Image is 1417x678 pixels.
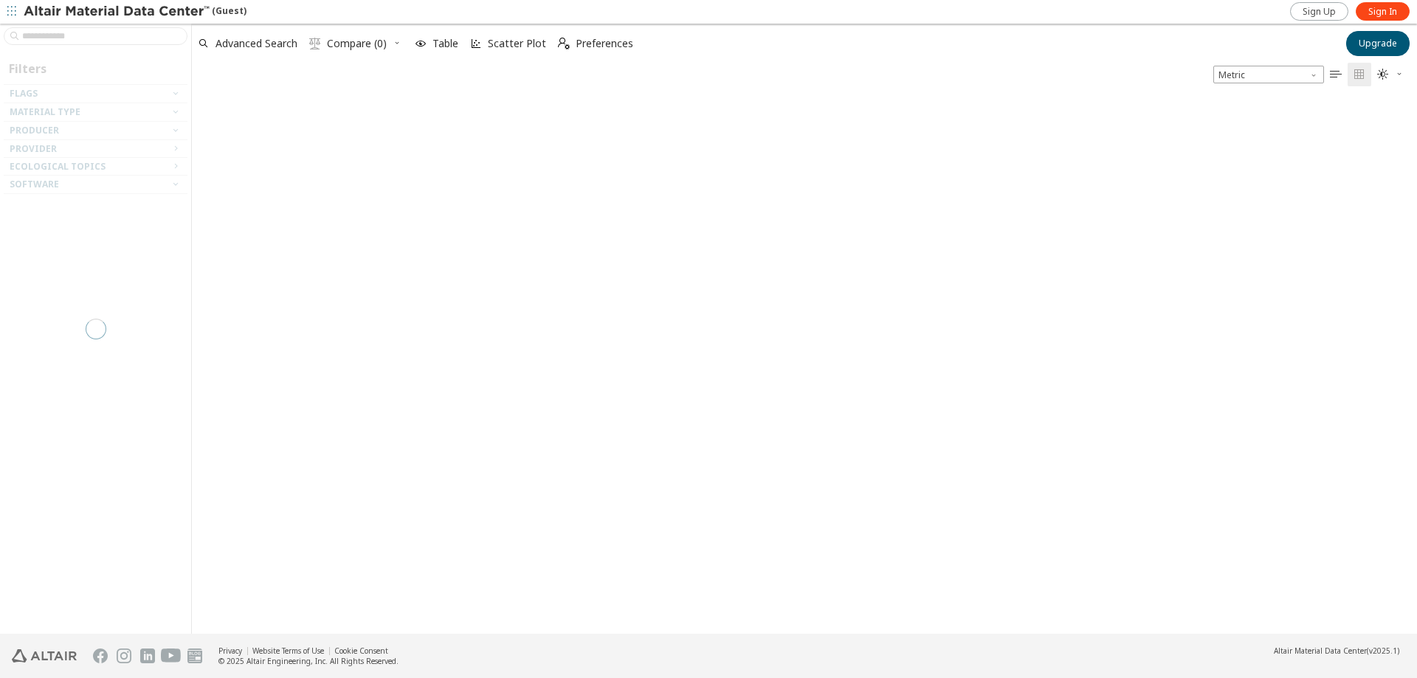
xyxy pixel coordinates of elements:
span: Compare (0) [327,38,387,49]
span: Altair Material Data Center [1274,646,1367,656]
div: (Guest) [24,4,246,19]
span: Table [432,38,458,49]
i:  [1330,69,1342,80]
i:  [1377,69,1389,80]
a: Website Terms of Use [252,646,324,656]
div: © 2025 Altair Engineering, Inc. All Rights Reserved. [218,656,399,666]
a: Sign Up [1290,2,1348,21]
button: Tile View [1348,63,1371,86]
div: (v2025.1) [1274,646,1399,656]
img: Altair Engineering [12,649,77,663]
span: Sign In [1368,6,1397,18]
img: Altair Material Data Center [24,4,212,19]
a: Privacy [218,646,242,656]
div: Unit System [1213,66,1324,83]
button: Upgrade [1346,31,1410,56]
span: Preferences [576,38,633,49]
a: Cookie Consent [334,646,388,656]
i:  [558,38,570,49]
button: Theme [1371,63,1410,86]
span: Metric [1213,66,1324,83]
span: Scatter Plot [488,38,546,49]
i:  [1354,69,1365,80]
i:  [309,38,321,49]
a: Sign In [1356,2,1410,21]
span: Upgrade [1359,38,1397,49]
span: Advanced Search [216,38,297,49]
span: Sign Up [1303,6,1336,18]
button: Table View [1324,63,1348,86]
